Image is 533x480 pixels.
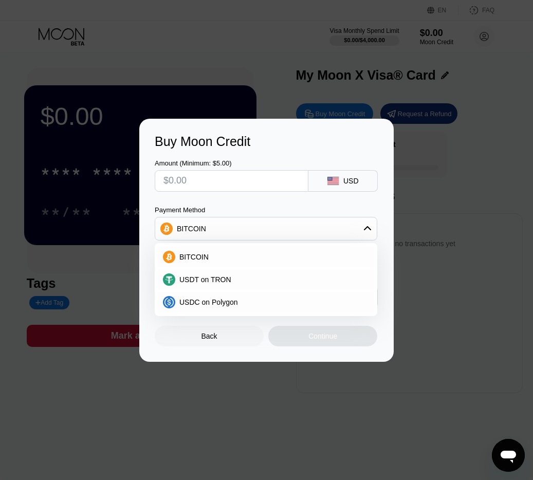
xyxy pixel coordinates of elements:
div: Amount (Minimum: $5.00) [155,159,308,167]
iframe: Button to launch messaging window [492,439,525,472]
div: Back [155,326,264,346]
span: BITCOIN [179,253,209,261]
div: BITCOIN [155,218,377,239]
div: USDT on TRON [158,269,374,290]
input: $0.00 [163,171,300,191]
span: USDT on TRON [179,275,231,284]
div: BITCOIN [177,225,206,233]
div: BITCOIN [158,247,374,267]
div: USDC on Polygon [158,292,374,312]
div: Back [201,332,217,340]
div: USD [343,177,359,185]
div: Buy Moon Credit [155,134,378,149]
div: Payment Method [155,206,377,214]
span: USDC on Polygon [179,298,238,306]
